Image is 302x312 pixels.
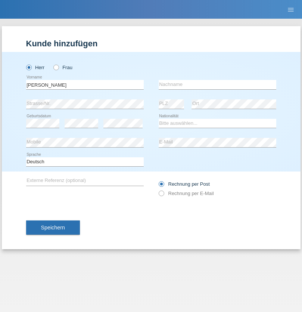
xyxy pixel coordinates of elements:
[26,65,45,70] label: Herr
[287,6,295,13] i: menu
[41,225,65,231] span: Speichern
[26,65,31,69] input: Herr
[26,220,80,235] button: Speichern
[159,181,210,187] label: Rechnung per Post
[53,65,58,69] input: Frau
[159,191,164,200] input: Rechnung per E-Mail
[26,39,276,48] h1: Kunde hinzufügen
[159,181,164,191] input: Rechnung per Post
[53,65,72,70] label: Frau
[159,191,214,196] label: Rechnung per E-Mail
[283,7,298,12] a: menu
